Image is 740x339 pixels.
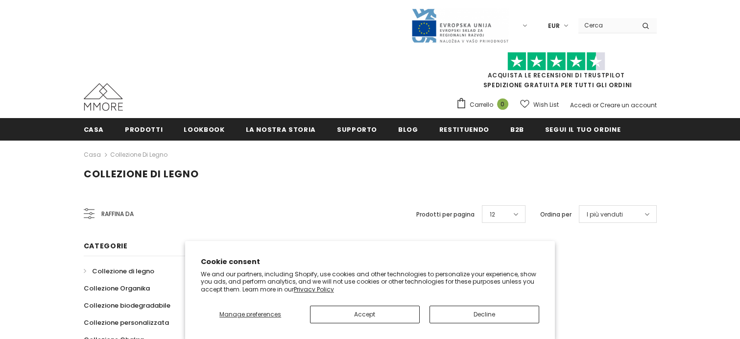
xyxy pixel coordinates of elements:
[84,125,104,134] span: Casa
[125,118,163,140] a: Prodotti
[84,263,154,280] a: Collezione di legno
[548,21,560,31] span: EUR
[533,100,559,110] span: Wish List
[337,125,377,134] span: supporto
[84,297,170,314] a: Collezione biodegradabile
[411,21,509,29] a: Javni Razpis
[84,83,123,111] img: Casi MMORE
[578,18,635,32] input: Search Site
[184,118,224,140] a: Lookbook
[398,118,418,140] a: Blog
[587,210,623,219] span: I più venduti
[246,118,316,140] a: La nostra storia
[84,167,199,181] span: Collezione di legno
[545,118,621,140] a: Segui il tuo ordine
[490,210,495,219] span: 12
[510,118,524,140] a: B2B
[201,306,300,323] button: Manage preferences
[201,257,540,267] h2: Cookie consent
[219,310,281,318] span: Manage preferences
[84,149,101,161] a: Casa
[84,241,128,251] span: Categorie
[398,125,418,134] span: Blog
[510,125,524,134] span: B2B
[456,97,513,112] a: Carrello 0
[92,266,154,276] span: Collezione di legno
[600,101,657,109] a: Creare un account
[411,8,509,44] img: Javni Razpis
[84,284,150,293] span: Collezione Organika
[488,71,625,79] a: Acquista le recensioni di TrustPilot
[84,118,104,140] a: Casa
[520,96,559,113] a: Wish List
[570,101,591,109] a: Accedi
[430,306,539,323] button: Decline
[84,301,170,310] span: Collezione biodegradabile
[416,210,475,219] label: Prodotti per pagina
[84,318,169,327] span: Collezione personalizzata
[337,118,377,140] a: supporto
[545,125,621,134] span: Segui il tuo ordine
[456,56,657,89] span: SPEDIZIONE GRATUITA PER TUTTI GLI ORDINI
[84,280,150,297] a: Collezione Organika
[439,125,489,134] span: Restituendo
[101,209,134,219] span: Raffina da
[201,270,540,293] p: We and our partners, including Shopify, use cookies and other technologies to personalize your ex...
[110,150,167,159] a: Collezione di legno
[246,125,316,134] span: La nostra storia
[310,306,420,323] button: Accept
[84,314,169,331] a: Collezione personalizzata
[507,52,605,71] img: Fidati di Pilot Stars
[540,210,572,219] label: Ordina per
[439,118,489,140] a: Restituendo
[497,98,508,110] span: 0
[125,125,163,134] span: Prodotti
[294,285,334,293] a: Privacy Policy
[470,100,493,110] span: Carrello
[593,101,598,109] span: or
[184,125,224,134] span: Lookbook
